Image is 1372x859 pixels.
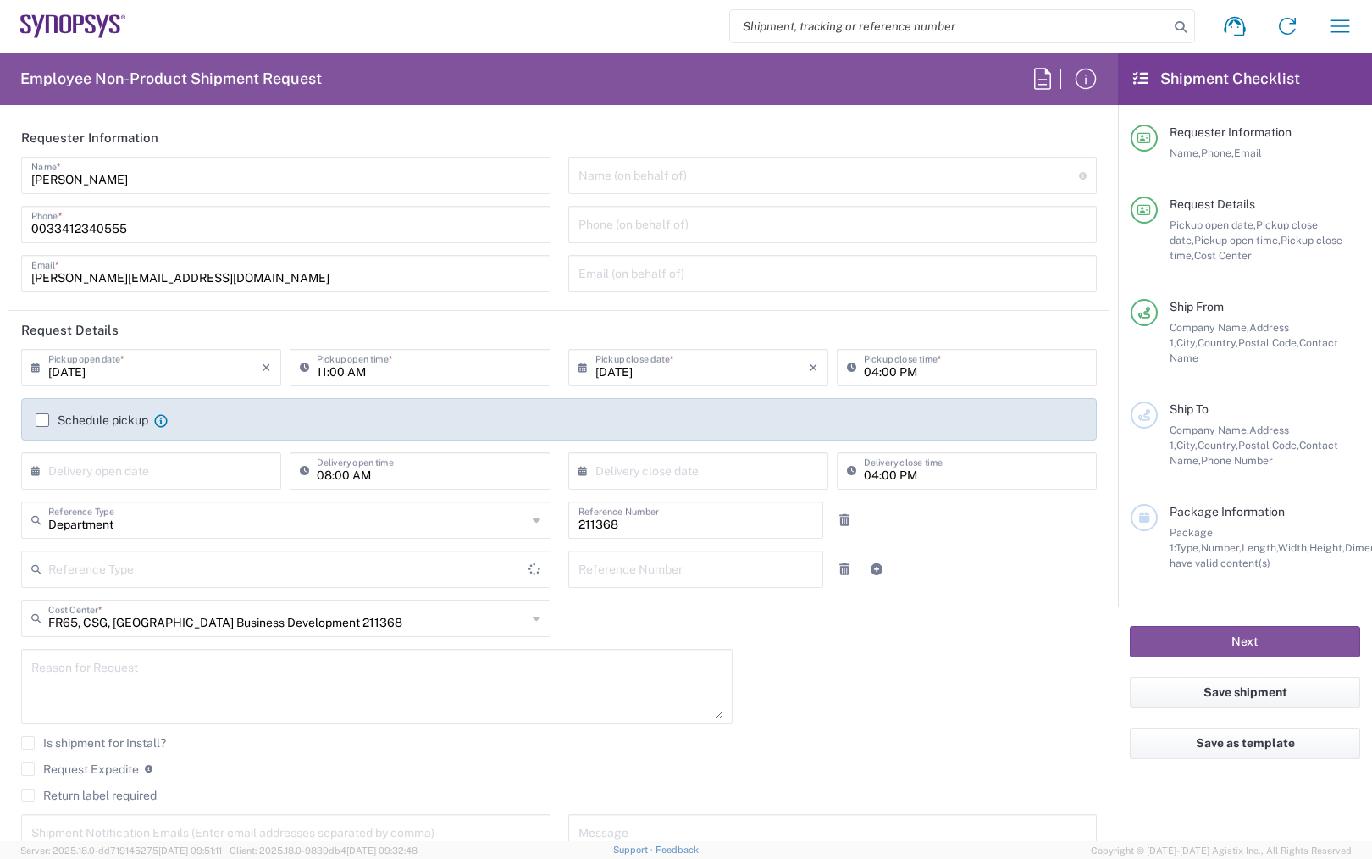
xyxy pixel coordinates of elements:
input: Shipment, tracking or reference number [730,10,1169,42]
span: Length, [1242,541,1278,554]
a: Feedback [656,845,699,855]
span: Ship From [1170,300,1224,313]
label: Return label required [21,789,157,802]
span: Client: 2025.18.0-9839db4 [230,845,418,856]
span: City, [1176,336,1198,349]
span: Email [1234,147,1262,159]
span: Phone Number [1201,454,1273,467]
span: Requester Information [1170,125,1292,139]
label: Request Expedite [21,762,139,776]
button: Next [1130,626,1360,657]
button: Save shipment [1130,677,1360,708]
span: Company Name, [1170,321,1249,334]
span: Copyright © [DATE]-[DATE] Agistix Inc., All Rights Reserved [1091,843,1352,858]
span: Type, [1176,541,1201,554]
span: Cost Center [1194,249,1252,262]
span: Company Name, [1170,424,1249,436]
label: Schedule pickup [36,413,148,427]
span: Ship To [1170,402,1209,416]
span: [DATE] 09:51:11 [158,845,222,856]
span: [DATE] 09:32:48 [346,845,418,856]
a: Remove Reference [833,508,856,532]
i: × [809,354,818,381]
h2: Employee Non-Product Shipment Request [20,69,322,89]
a: Add Reference [865,557,888,581]
span: Request Details [1170,197,1255,211]
label: Is shipment for Install? [21,736,166,750]
span: Height, [1309,541,1345,554]
span: Server: 2025.18.0-dd719145275 [20,845,222,856]
h2: Shipment Checklist [1133,69,1300,89]
h2: Requester Information [21,130,158,147]
span: Package Information [1170,505,1285,518]
span: Postal Code, [1238,439,1299,452]
span: Pickup open date, [1170,219,1256,231]
span: Country, [1198,336,1238,349]
span: City, [1176,439,1198,452]
span: Width, [1278,541,1309,554]
span: Name, [1170,147,1201,159]
span: Postal Code, [1238,336,1299,349]
span: Country, [1198,439,1238,452]
span: Phone, [1201,147,1234,159]
span: Package 1: [1170,526,1213,554]
a: Support [613,845,656,855]
button: Save as template [1130,728,1360,759]
a: Remove Reference [833,557,856,581]
span: Pickup open time, [1194,234,1281,247]
h2: Request Details [21,322,119,339]
i: × [262,354,271,381]
span: Number, [1201,541,1242,554]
